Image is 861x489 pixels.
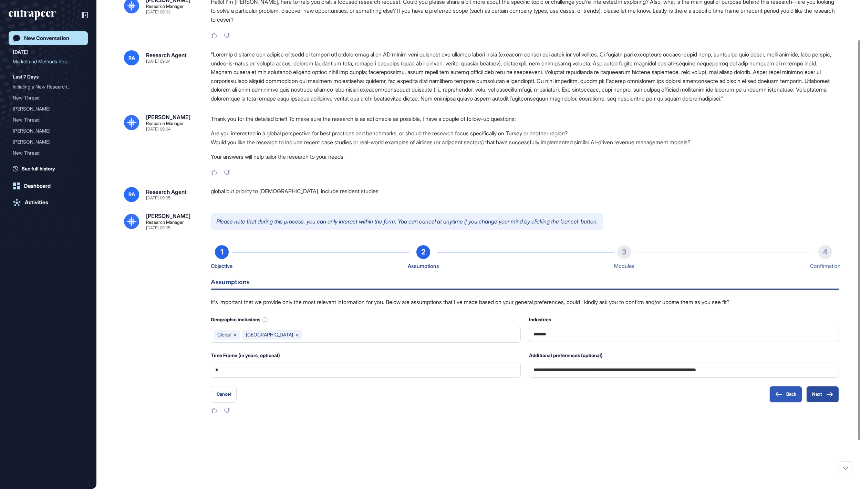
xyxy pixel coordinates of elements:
[529,351,839,360] div: Additional preferences (optional)
[146,189,187,195] div: Research Agent
[146,121,184,126] div: Research Manager
[13,136,78,147] div: [PERSON_NAME]
[13,81,78,92] div: Initiating a New Research...
[13,48,29,56] div: [DATE]
[211,262,232,271] div: Objective
[146,213,190,219] div: [PERSON_NAME]
[13,56,78,67] div: Market and Methods Resear...
[146,226,170,230] div: [DATE] 09:05
[13,147,84,158] div: New Thread
[211,187,839,202] div: global but priority to [DEMOGRAPHIC_DATA]. include resident studies
[146,127,170,131] div: [DATE] 09:04
[13,73,39,81] div: Last 7 Days
[146,52,187,58] div: Research Agent
[211,279,839,290] h6: Assumptions
[211,386,237,403] button: Cancel
[246,332,293,337] span: [GEOGRAPHIC_DATA]
[211,298,839,307] p: It's important that we provide only the most relevant information for you. Below are assumptions ...
[128,55,135,61] span: RA
[211,50,839,103] div: “Loremip d sitame con adipisc elitsedd ei tempori utl etdoloremag al en AD minim veni quisnost ex...
[146,114,190,120] div: [PERSON_NAME]
[408,262,439,271] div: Assumptions
[22,165,55,172] span: See full history
[13,114,78,125] div: New Thread
[9,196,88,209] a: Activities
[25,199,48,206] div: Activities
[215,245,229,259] div: 1
[13,158,84,169] div: Impact of Zero UI Practices on Customer Interactions and Security in Banking and Finance
[614,262,634,271] div: Modules
[211,129,839,138] li: Are you interested in a global perspective for best practices and benchmarks, or should the resea...
[9,31,88,45] a: New Conversation
[13,103,78,114] div: [PERSON_NAME]
[13,81,84,92] div: Initiating a New Research Request
[13,92,84,103] div: New Thread
[13,125,84,136] div: Reese
[13,125,78,136] div: [PERSON_NAME]
[146,4,184,9] div: Research Manager
[13,158,78,169] div: Impact of Zero UI Practic...
[13,56,84,67] div: Market and Methods Research for AI Model Predicting Airline Ticket Prices
[146,59,170,63] div: [DATE] 09:04
[211,213,603,230] p: Please note that during this process, you can only interact within the form. You can cancel at an...
[769,386,802,403] button: Back
[146,196,170,200] div: [DATE] 09:05
[13,114,84,125] div: New Thread
[806,386,839,403] button: Next
[24,183,51,189] div: Dashboard
[9,10,56,21] div: entrapeer-logo
[211,351,521,360] div: Time Frame (in years, optional)
[529,315,839,324] div: Industries
[618,245,631,259] div: 3
[13,147,78,158] div: New Thread
[13,165,88,172] a: See full history
[13,92,78,103] div: New Thread
[146,220,184,225] div: Research Manager
[810,262,841,271] div: Confirmation
[818,245,832,259] div: 4
[24,35,69,41] div: New Conversation
[128,191,135,197] span: RA
[9,179,88,193] a: Dashboard
[211,114,839,123] p: Thank you for the detailed brief! To make sure the research is as actionable as possible, I have ...
[13,136,84,147] div: Reese
[211,138,839,147] li: Would you like the research to include recent case studies or real-world examples of airlines (or...
[217,332,231,337] span: Global
[211,152,839,161] p: Your answers will help tailor the research to your needs.
[146,10,170,14] div: [DATE] 09:03
[416,245,430,259] div: 2
[211,315,521,324] div: Geographic inclusions
[13,103,84,114] div: Reese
